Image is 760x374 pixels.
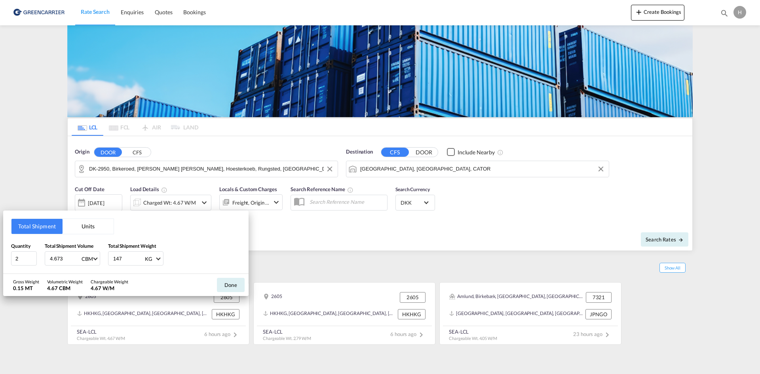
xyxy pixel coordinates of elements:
span: Quantity [11,243,30,249]
button: Done [217,278,245,292]
div: CBM [82,256,93,262]
input: Qty [11,251,37,266]
div: Gross Weight [13,279,39,285]
input: Enter volume [49,252,81,265]
button: Units [63,219,114,234]
div: Volumetric Weight [47,279,83,285]
span: Total Shipment Volume [45,243,93,249]
div: KG [145,256,152,262]
input: Enter weight [112,252,144,265]
button: Total Shipment [11,219,63,234]
div: Chargeable Weight [91,279,128,285]
div: 4.67 W/M [91,285,128,292]
span: Total Shipment Weight [108,243,156,249]
div: 0.15 MT [13,285,39,292]
div: 4.67 CBM [47,285,83,292]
